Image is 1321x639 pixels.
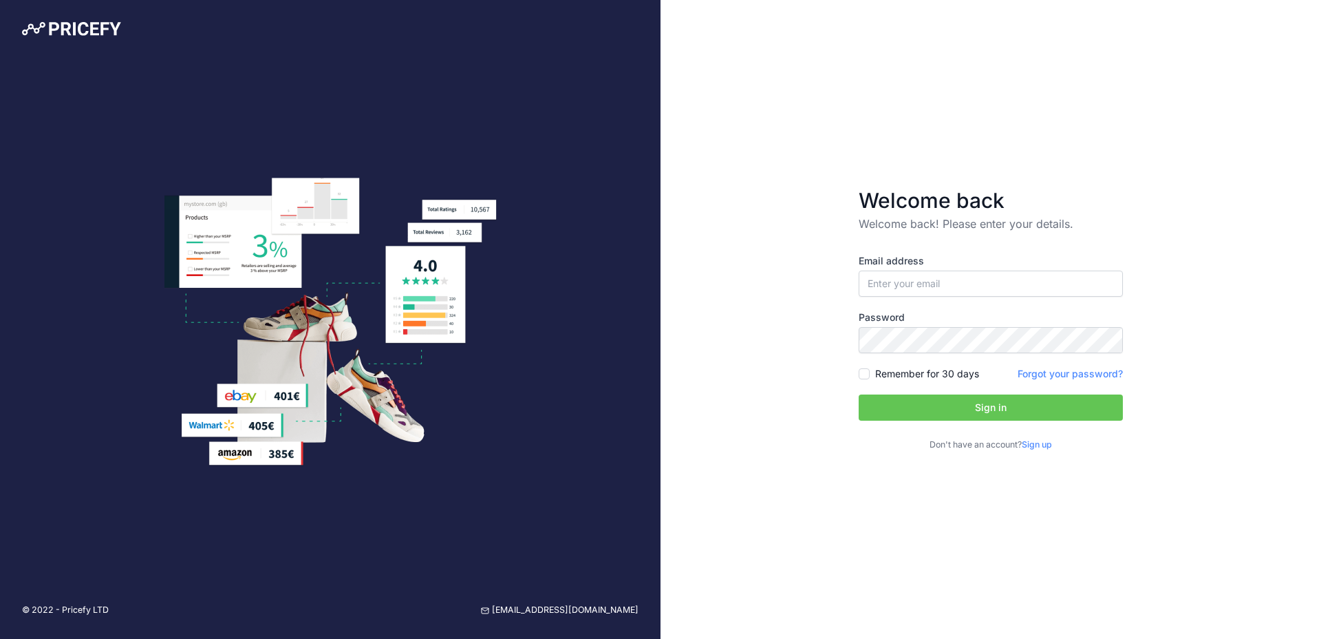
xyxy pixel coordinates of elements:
[22,604,109,617] p: © 2022 - Pricefy LTD
[859,188,1123,213] h3: Welcome back
[859,311,1123,324] label: Password
[859,395,1123,421] button: Sign in
[859,254,1123,268] label: Email address
[859,216,1123,232] p: Welcome back! Please enter your details.
[1022,439,1052,450] a: Sign up
[22,22,121,36] img: Pricefy
[875,367,979,381] label: Remember for 30 days
[481,604,638,617] a: [EMAIL_ADDRESS][DOMAIN_NAME]
[1018,368,1123,379] a: Forgot your password?
[859,439,1123,452] p: Don't have an account?
[859,271,1123,297] input: Enter your email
